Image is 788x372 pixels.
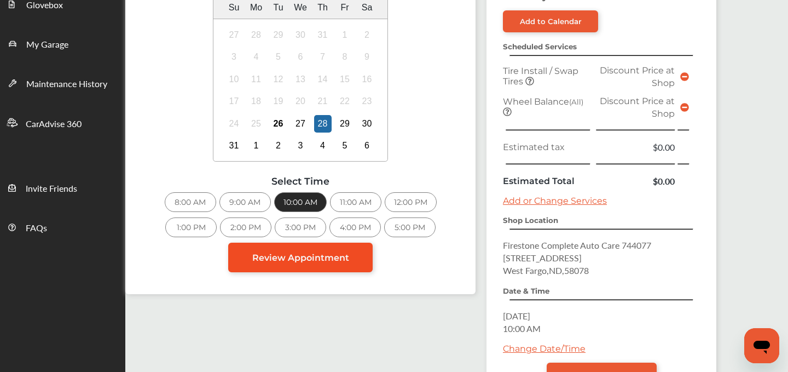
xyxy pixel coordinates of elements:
span: [DATE] [503,310,530,322]
div: 9:00 AM [219,192,271,212]
div: month 2025-08 [223,24,378,157]
div: Not available Saturday, August 16th, 2025 [358,71,376,88]
a: Maintenance History [1,63,125,102]
span: My Garage [26,38,68,52]
div: Choose Monday, September 1st, 2025 [247,137,265,154]
div: Not available Sunday, August 17th, 2025 [225,93,243,110]
div: Choose Thursday, September 4th, 2025 [314,137,332,154]
div: Not available Friday, August 15th, 2025 [336,71,354,88]
div: Not available Monday, August 11th, 2025 [247,71,265,88]
div: Not available Wednesday, August 13th, 2025 [292,71,309,88]
a: My Garage [1,24,125,63]
a: Add or Change Services [503,196,607,206]
div: Not available Monday, August 18th, 2025 [247,93,265,110]
span: 10:00 AM [503,322,541,335]
strong: Shop Location [503,216,558,225]
div: Not available Tuesday, August 5th, 2025 [270,48,287,66]
div: Not available Wednesday, August 20th, 2025 [292,93,309,110]
small: (All) [569,98,583,106]
a: Change Date/Time [503,344,586,354]
span: Discount Price at Shop [600,96,675,119]
div: Choose Thursday, August 28th, 2025 [314,115,332,133]
div: Not available Tuesday, August 12th, 2025 [270,71,287,88]
div: Select Time [136,175,465,187]
td: $0.00 [593,138,677,156]
div: Not available Monday, July 28th, 2025 [247,26,265,44]
div: 1:00 PM [165,218,217,237]
div: Choose Saturday, August 30th, 2025 [358,115,376,133]
div: Not available Thursday, August 21st, 2025 [314,93,332,110]
div: 3:00 PM [275,218,326,237]
span: Tire Install / Swap Tires [503,66,578,87]
span: Wheel Balance [503,96,583,107]
div: Choose Friday, September 5th, 2025 [336,137,354,154]
strong: Scheduled Services [503,42,577,51]
div: Not available Thursday, August 14th, 2025 [314,71,332,88]
div: Not available Saturday, August 9th, 2025 [358,48,376,66]
div: Not available Saturday, August 23rd, 2025 [358,93,376,110]
strong: Date & Time [503,287,549,295]
td: $0.00 [593,172,677,190]
div: Choose Friday, August 29th, 2025 [336,115,354,133]
div: Not available Wednesday, August 6th, 2025 [292,48,309,66]
div: Not available Thursday, August 7th, 2025 [314,48,332,66]
span: West Fargo , ND , 58078 [503,264,589,277]
div: Add to Calendar [520,17,582,26]
span: Firestone Complete Auto Care 744077 [503,239,651,251]
div: Not available Thursday, July 31st, 2025 [314,26,332,44]
div: Choose Wednesday, September 3rd, 2025 [292,137,309,154]
a: Add to Calendar [503,10,598,32]
div: Not available Friday, August 8th, 2025 [336,48,354,66]
div: Not available Monday, August 4th, 2025 [247,48,265,66]
div: Not available Saturday, August 2nd, 2025 [358,26,376,44]
span: FAQs [26,221,47,236]
div: 2:00 PM [220,218,271,237]
div: Choose Tuesday, August 26th, 2025 [270,115,287,133]
div: 8:00 AM [165,192,216,212]
div: Choose Wednesday, August 27th, 2025 [292,115,309,133]
span: Maintenance History [26,77,107,91]
span: Discount Price at Shop [600,65,675,88]
a: Review Appointment [228,243,373,272]
div: Not available Monday, August 25th, 2025 [247,115,265,133]
div: Not available Sunday, August 3rd, 2025 [225,48,243,66]
div: Not available Sunday, August 10th, 2025 [225,71,243,88]
div: Not available Sunday, July 27th, 2025 [225,26,243,44]
div: 5:00 PM [384,218,436,237]
div: Choose Tuesday, September 2nd, 2025 [270,137,287,154]
div: Choose Saturday, September 6th, 2025 [358,137,376,154]
div: Not available Tuesday, August 19th, 2025 [270,93,287,110]
div: 10:00 AM [274,192,327,212]
span: Invite Friends [26,182,77,196]
div: Not available Sunday, August 24th, 2025 [225,115,243,133]
div: Not available Wednesday, July 30th, 2025 [292,26,309,44]
td: Estimated Total [500,172,593,190]
div: Choose Sunday, August 31st, 2025 [225,137,243,154]
div: Not available Tuesday, July 29th, 2025 [270,26,287,44]
div: 11:00 AM [330,192,381,212]
div: 12:00 PM [385,192,437,212]
div: Not available Friday, August 22nd, 2025 [336,93,354,110]
div: Not available Friday, August 1st, 2025 [336,26,354,44]
td: Estimated tax [500,138,593,156]
iframe: Button to launch messaging window [744,328,779,363]
div: 4:00 PM [329,218,381,237]
span: CarAdvise 360 [26,117,82,131]
span: [STREET_ADDRESS] [503,251,582,264]
span: Review Appointment [252,253,349,263]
